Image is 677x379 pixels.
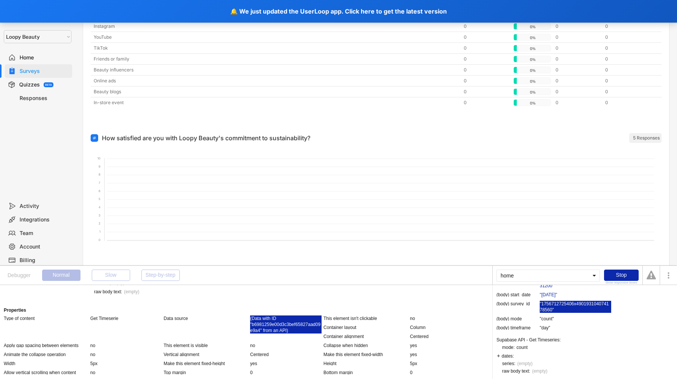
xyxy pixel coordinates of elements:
div: 5 Responses [633,135,660,141]
tspan: 5 [99,197,100,201]
div: Container alignment [323,334,410,338]
div: 0 [556,56,601,62]
div: no [90,343,95,349]
div: Top margin [164,370,250,374]
div: 0% [515,34,550,41]
div: 0% [515,67,550,74]
div: Online ads [94,77,459,84]
div: (Data with ID "b6981259e00d3c3bef65827aad09e9a4" from an API) [250,315,322,334]
div: series: [502,361,515,366]
div: Supabase API - Get Timeseries: [496,338,561,342]
div: "count" [540,316,554,322]
div: This element isn't clickable [323,315,410,320]
div: 0% [515,23,550,30]
div: yes [410,343,417,349]
div: 0% [515,56,550,63]
div: Billing [20,257,69,264]
div: Activity [20,203,69,210]
div: (body) start_date [496,292,538,297]
div: Quizzes [19,81,40,88]
div: 0 [556,77,601,84]
div: Height [323,361,410,365]
tspan: 7 [99,181,100,185]
div: Beauty influencers [94,67,459,73]
div: 0 [464,23,509,30]
div: Surveys [20,68,69,75]
div: Home [20,54,69,61]
div: Vertical alignment [164,352,250,356]
div: 0% [515,45,550,52]
div: no [250,343,255,349]
tspan: 3 [99,214,100,217]
div: Animate the collapse operation [4,352,90,356]
div: How satisfied are you with Loopy Beauty's commitment to sustainability? [102,133,310,143]
div: 0 [556,67,601,73]
div: YouTube [94,34,459,41]
div: Get Timeserie [90,315,118,321]
div: 0 [605,88,650,95]
div: 0 [605,99,650,106]
tspan: 2 [99,221,100,225]
div: 0 [556,34,601,41]
div: (body) mode [496,316,538,321]
div: Bottom margin [323,370,410,374]
img: Number Score [92,136,97,140]
div: 0% [515,89,550,96]
div: 0 [464,77,509,84]
div: Team [20,230,69,237]
div: This element is visible [164,343,250,347]
div: Instagram [94,23,459,30]
div: 0 [556,88,601,95]
div: 0% [515,100,550,106]
tspan: 6 [99,189,100,193]
div: Collapse when hidden [323,343,410,347]
div: dates: [497,353,514,358]
div: raw body text: [502,369,530,373]
div: yes [250,361,257,367]
div: TikTok [94,45,459,52]
div: 0 [556,45,601,52]
div: 0 [464,99,509,106]
div: "1756712725406x490193104074178560" [540,301,611,313]
div: no [90,370,95,376]
div: 0 [605,45,650,52]
div: 0 [464,88,509,95]
div: Integrations [20,216,69,223]
div: 0 [605,67,650,73]
tspan: 1 [99,230,100,233]
div: 0 [464,67,509,73]
div: Make this element fixed-height [164,361,250,365]
div: Data source [164,315,250,320]
tspan: 0 [99,238,100,242]
div: 5px [90,361,97,367]
div: Centered [250,352,269,358]
div: Container layout [323,324,410,329]
div: no [410,315,415,321]
div: 0 [556,23,601,30]
div: (empty) [532,369,548,373]
div: 0 [605,56,650,62]
div: Allow vertical scrolling when content overflows [4,370,90,374]
div: Responses [20,95,69,102]
div: Apply gap spacing between elements [4,343,90,347]
div: Type of content [4,315,90,320]
div: raw body text: [94,289,122,295]
div: 0 [250,370,253,376]
div: Stop [604,270,639,281]
div: 5px [410,361,417,367]
div: (empty) [124,289,140,295]
div: (empty) [517,361,533,366]
div: 0% [515,78,550,85]
div: Width [4,361,90,365]
div: 0 [605,23,650,30]
div: 0 [556,99,601,106]
div: "[DATE]" [540,292,557,298]
div: home [496,270,600,282]
div: count [516,345,527,350]
div: (body) timeframe [496,325,538,330]
div: 0 [410,370,413,376]
div: Column [410,324,425,330]
tspan: 4 [99,205,100,209]
div: mode: [502,345,515,350]
div: 0 [464,56,509,62]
